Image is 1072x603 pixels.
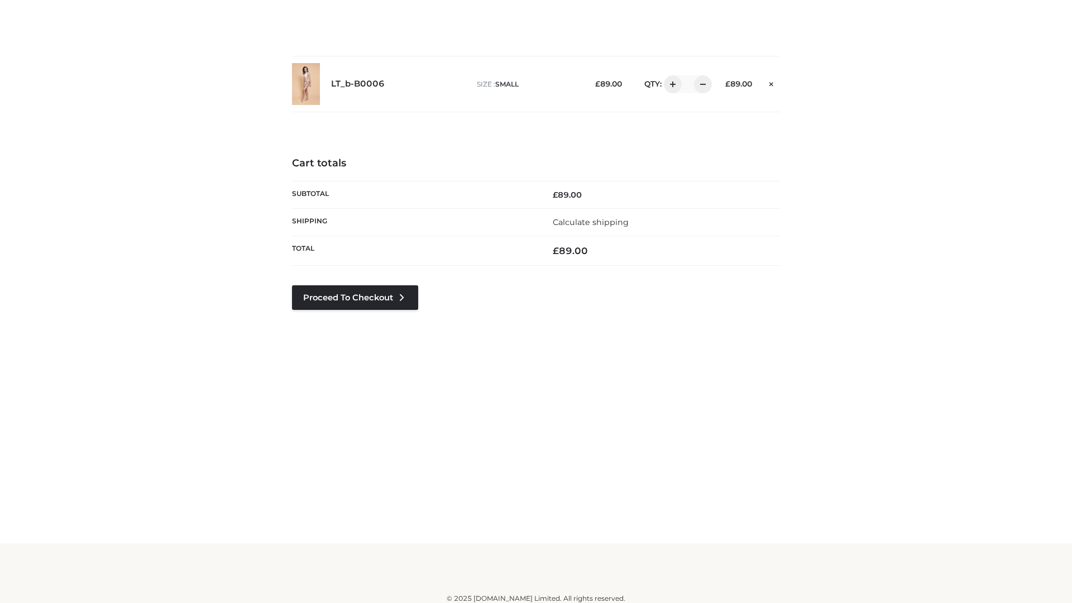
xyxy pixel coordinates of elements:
bdi: 89.00 [553,190,582,200]
bdi: 89.00 [595,79,622,88]
bdi: 89.00 [553,245,588,256]
div: QTY: [633,75,708,93]
a: LT_b-B0006 [331,79,385,89]
span: £ [553,190,558,200]
a: Proceed to Checkout [292,285,418,310]
span: £ [595,79,600,88]
th: Subtotal [292,181,536,208]
p: size : [477,79,578,89]
span: SMALL [495,80,519,88]
a: Calculate shipping [553,217,629,227]
bdi: 89.00 [725,79,752,88]
span: £ [725,79,730,88]
h4: Cart totals [292,157,780,170]
a: Remove this item [763,75,780,90]
span: £ [553,245,559,256]
th: Total [292,236,536,266]
th: Shipping [292,208,536,236]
